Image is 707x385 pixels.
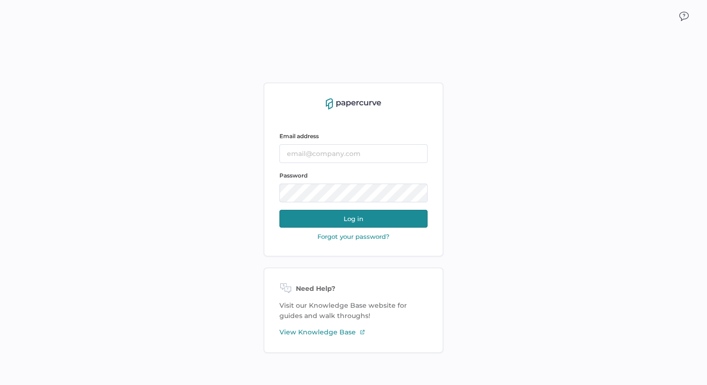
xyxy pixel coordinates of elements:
[263,267,444,353] div: Visit our Knowledge Base website for guides and walk throughs!
[279,172,308,179] span: Password
[326,98,381,110] img: papercurve-logo-colour.7244d18c.svg
[679,12,689,21] img: icon_chat.2bd11823.svg
[279,283,428,295] div: Need Help?
[315,232,392,241] button: Forgot your password?
[279,133,319,140] span: Email address
[279,327,356,337] span: View Knowledge Base
[279,210,428,228] button: Log in
[279,283,292,295] img: need-help-icon.d526b9f7.svg
[279,144,428,163] input: email@company.com
[360,329,365,335] img: external-link-icon-3.58f4c051.svg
